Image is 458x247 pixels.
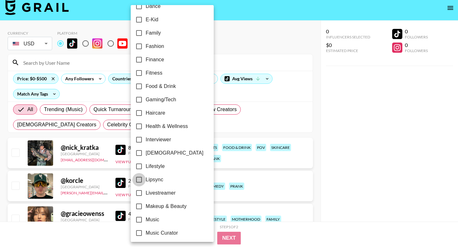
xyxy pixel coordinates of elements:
span: Interviewer [146,136,171,144]
span: Finance [146,56,164,63]
span: Family [146,29,161,37]
span: Lifestyle [146,163,165,170]
span: Livestreamer [146,189,176,197]
span: Music [146,216,159,224]
span: Lipsync [146,176,163,184]
span: Haircare [146,109,165,117]
span: E-Kid [146,16,158,23]
span: Music Curator [146,229,178,237]
span: Dance [146,3,161,10]
span: Health & Wellness [146,123,188,130]
span: Fashion [146,43,164,50]
span: Gaming/Tech [146,96,176,103]
span: Makeup & Beauty [146,203,187,210]
span: Fitness [146,69,163,77]
span: Food & Drink [146,83,176,90]
span: [DEMOGRAPHIC_DATA] [146,149,204,157]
